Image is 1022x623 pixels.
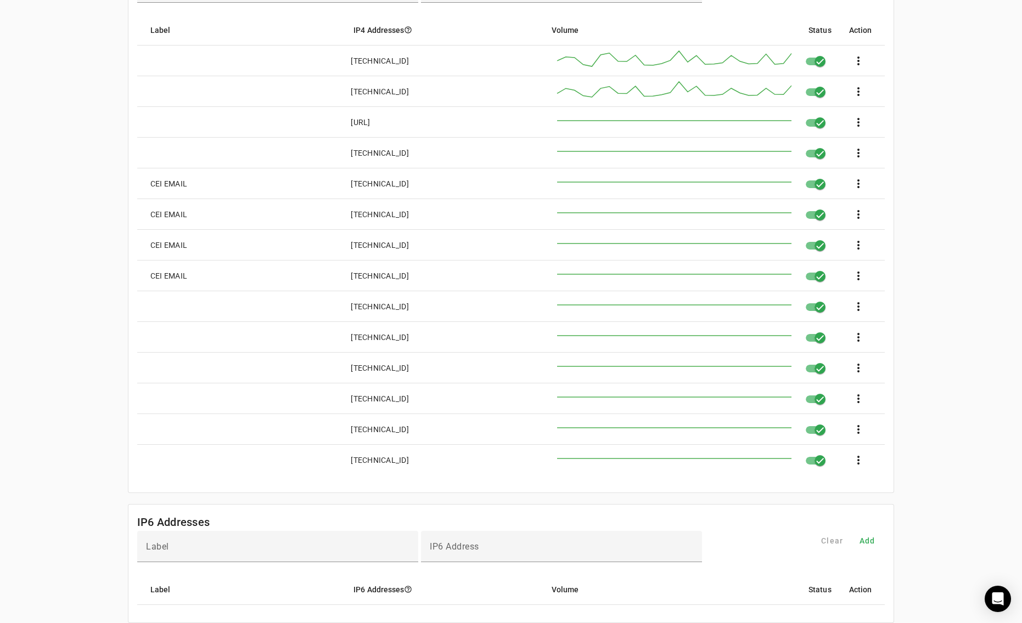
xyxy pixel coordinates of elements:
[351,301,409,312] div: [TECHNICAL_ID]
[345,15,542,46] mat-header-cell: IP4 Addresses
[137,513,210,531] mat-card-title: IP6 Addresses
[351,455,409,466] div: [TECHNICAL_ID]
[146,541,169,552] mat-label: Label
[150,209,187,220] div: CEI EMAIL
[150,178,187,189] div: CEI EMAIL
[351,148,409,158] div: [TECHNICAL_ID]
[351,424,409,435] div: [TECHNICAL_ID]
[351,86,409,97] div: [TECHNICAL_ID]
[351,117,370,128] div: [URL]
[351,55,409,66] div: [TECHNICAL_ID]
[800,15,840,46] mat-header-cell: Status
[128,504,895,623] fm-list-table: IP6 Addresses
[351,363,409,373] div: [TECHNICAL_ID]
[150,240,187,251] div: CEI EMAIL
[543,15,800,46] mat-header-cell: Volume
[860,535,875,546] span: Add
[404,585,412,593] i: help_outline
[137,574,345,605] mat-header-cell: Label
[543,574,800,605] mat-header-cell: Volume
[430,541,479,552] mat-label: IP6 Address
[351,209,409,220] div: [TECHNICAL_ID]
[985,586,1011,612] div: Open Intercom Messenger
[345,574,542,605] mat-header-cell: IP6 Addresses
[351,393,409,404] div: [TECHNICAL_ID]
[351,270,409,281] div: [TECHNICAL_ID]
[840,574,885,605] mat-header-cell: Action
[351,332,409,343] div: [TECHNICAL_ID]
[351,240,409,251] div: [TECHNICAL_ID]
[404,26,412,34] i: help_outline
[800,574,840,605] mat-header-cell: Status
[850,531,885,551] button: Add
[137,15,345,46] mat-header-cell: Label
[150,270,187,281] div: CEI EMAIL
[840,15,885,46] mat-header-cell: Action
[351,178,409,189] div: [TECHNICAL_ID]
